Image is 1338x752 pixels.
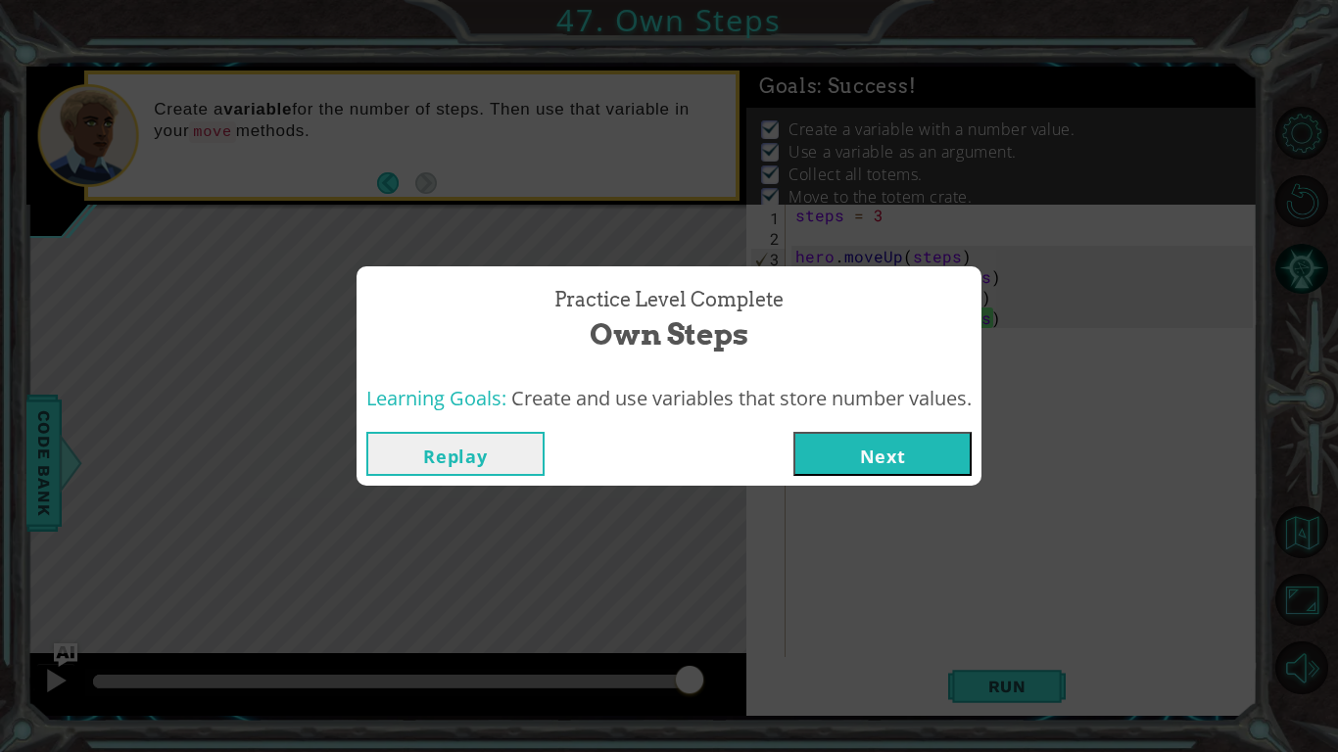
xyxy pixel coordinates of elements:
span: Create and use variables that store number values. [511,385,972,411]
span: Practice Level Complete [554,286,784,314]
button: Replay [366,432,545,476]
span: Own Steps [590,313,748,355]
button: Next [793,432,972,476]
span: Learning Goals: [366,385,506,411]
